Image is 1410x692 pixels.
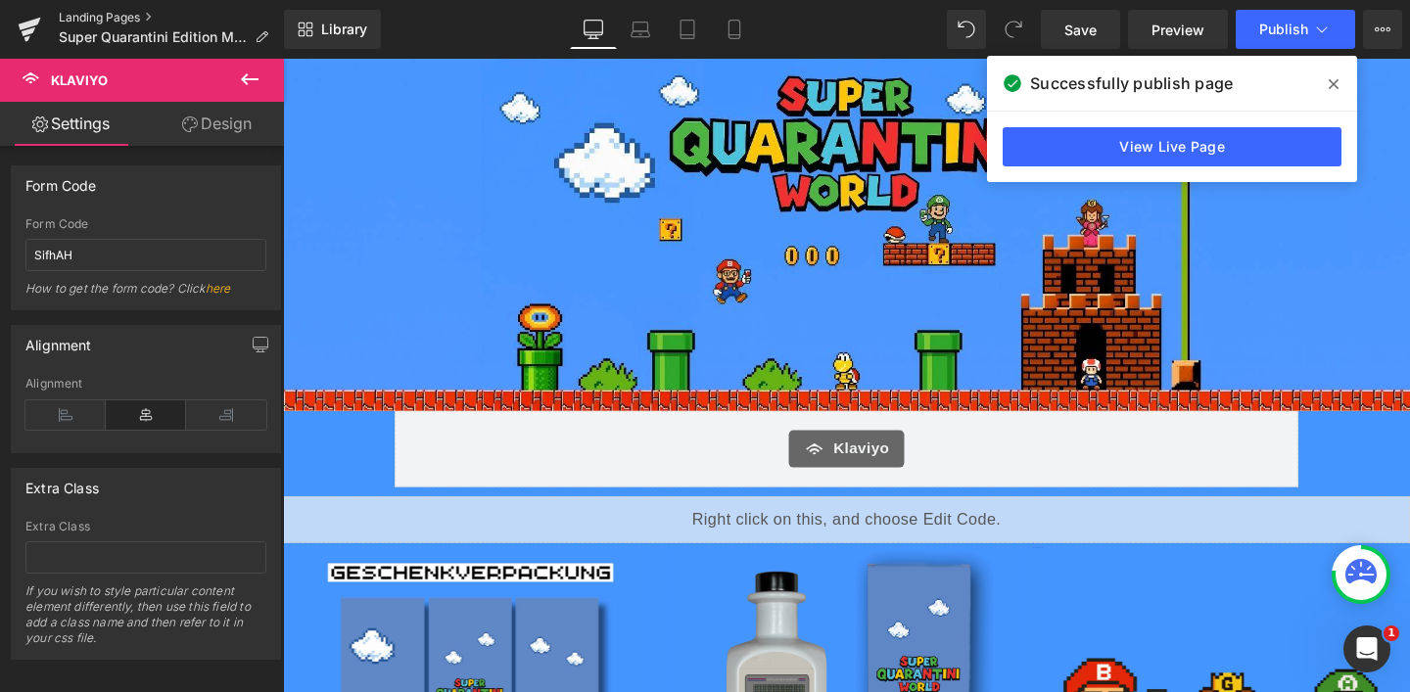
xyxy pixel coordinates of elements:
[25,217,266,231] div: Form Code
[1343,625,1390,672] iframe: Intercom live chat
[25,326,92,353] div: Alignment
[1151,20,1204,40] span: Preview
[947,10,986,49] button: Undo
[1384,625,1399,641] span: 1
[25,469,99,496] div: Extra Class
[25,583,266,659] div: If you wish to style particular content element differently, then use this field to add a class n...
[1030,71,1233,95] span: Successfully publish page
[284,10,381,49] a: New Library
[206,281,231,296] a: here
[146,102,288,146] a: Design
[25,166,97,194] div: Form Code
[1003,127,1341,166] a: View Live Page
[59,10,284,25] a: Landing Pages
[711,10,758,49] a: Mobile
[51,72,108,88] span: Klaviyo
[1064,20,1097,40] span: Save
[617,10,664,49] a: Laptop
[321,21,367,38] span: Library
[25,377,266,391] div: Alignment
[1259,22,1308,37] span: Publish
[59,29,247,45] span: Super Quarantini Edition Meta EA Internal
[1363,10,1402,49] button: More
[994,10,1033,49] button: Redo
[1236,10,1355,49] button: Publish
[570,10,617,49] a: Desktop
[1128,10,1228,49] a: Preview
[25,281,266,309] div: How to get the form code? Click
[25,520,266,533] div: Extra Class
[579,398,637,422] span: Klaviyo
[664,10,711,49] a: Tablet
